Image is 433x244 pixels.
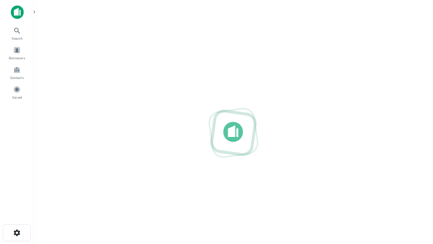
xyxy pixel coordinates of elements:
[12,95,22,100] span: Saved
[10,75,24,80] span: Contacts
[2,83,32,101] a: Saved
[2,44,32,62] a: Borrowers
[11,5,24,19] img: capitalize-icon.png
[9,55,25,61] span: Borrowers
[2,63,32,82] a: Contacts
[399,168,433,201] iframe: Chat Widget
[2,24,32,42] a: Search
[12,36,23,41] span: Search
